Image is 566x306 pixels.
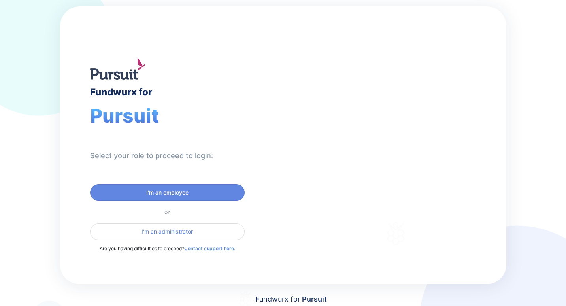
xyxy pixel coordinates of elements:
[328,111,390,119] div: Welcome to
[300,295,327,303] span: Pursuit
[146,189,189,196] span: I'm an employee
[90,151,213,161] div: Select your role to proceed to login:
[255,294,327,305] div: Fundwurx for
[328,122,419,141] div: Fundwurx
[90,245,245,253] p: Are you having difficulties to proceed?
[90,104,159,127] span: Pursuit
[90,86,152,98] div: Fundwurx for
[90,223,245,240] button: I'm an administrator
[90,184,245,201] button: I'm an employee
[90,209,245,215] div: or
[328,157,464,179] div: Thank you for choosing Fundwurx as your partner in driving positive social impact!
[184,246,235,251] a: Contact support here.
[90,58,145,80] img: logo.jpg
[141,228,193,236] span: I'm an administrator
